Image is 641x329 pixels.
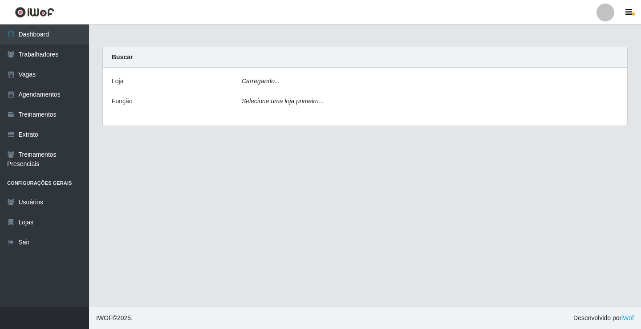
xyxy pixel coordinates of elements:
[96,314,113,321] span: IWOF
[112,77,123,86] label: Loja
[112,97,133,106] label: Função
[15,7,54,18] img: CoreUI Logo
[242,77,280,85] i: Carregando...
[573,313,634,323] span: Desenvolvido por
[242,97,324,105] i: Selecione uma loja primeiro...
[621,314,634,321] a: iWof
[112,53,133,61] strong: Buscar
[96,313,133,323] span: © 2025 .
